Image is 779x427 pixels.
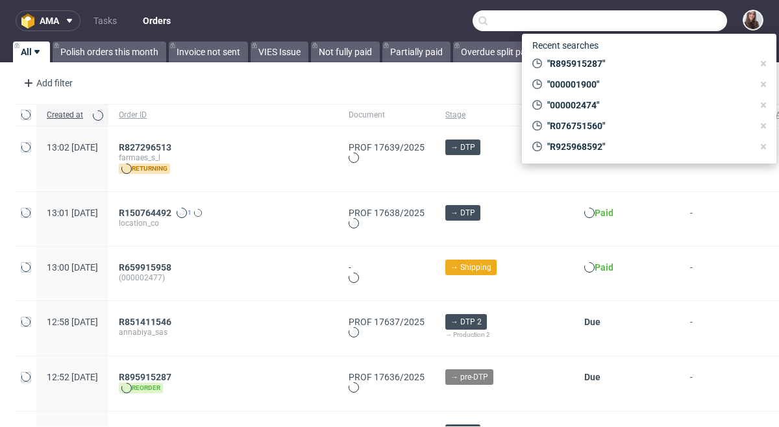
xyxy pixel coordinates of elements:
a: Orders [135,10,179,31]
span: - [690,262,754,285]
span: "000001900" [542,78,753,91]
a: PROF 17636/2025 [349,372,425,382]
span: → DTP [451,141,475,153]
a: R827296513 [119,142,174,152]
span: (000002477) [119,273,328,283]
span: returning [119,164,170,174]
span: → pre-DTP [451,371,488,383]
span: Due [584,317,600,327]
a: Partially paid [382,42,451,62]
a: 1 [174,208,192,218]
span: Paid [595,262,613,273]
a: Invoice not sent [169,42,248,62]
span: Recent searches [527,35,604,56]
span: Created at [47,110,88,121]
a: Tasks [86,10,125,31]
span: Document [349,110,425,121]
span: → DTP [451,207,475,219]
span: 13:02 [DATE] [47,142,98,152]
a: Overdue split payments [453,42,563,62]
span: R895915287 [119,372,171,382]
button: ama [16,10,80,31]
span: R659915958 [119,262,171,273]
span: "000002474" [542,99,753,112]
a: R851411546 [119,317,174,327]
a: All [13,42,50,62]
span: "R895915287" [542,57,753,70]
span: R851411546 [119,317,171,327]
div: Add filter [18,73,75,93]
span: Paid [595,208,613,218]
span: Stage [445,110,563,121]
span: - [690,372,754,395]
span: R827296513 [119,142,171,152]
img: logo [21,14,40,29]
span: → Shipping [451,262,491,273]
span: farmaes_s_l [119,152,328,163]
span: 13:01 [DATE] [47,208,98,218]
a: PROF 17638/2025 [349,208,425,218]
a: R150764492 [119,208,174,218]
span: - [690,317,754,340]
span: R150764492 [119,208,171,218]
span: 12:58 [DATE] [47,317,98,327]
div: → Production 2 [445,330,563,340]
span: reorder [119,383,163,393]
div: - [349,262,425,285]
a: R895915287 [119,372,174,382]
a: VIES Issue [251,42,308,62]
span: annabiya_sas [119,327,328,337]
span: location_co [119,218,328,228]
span: "R925968592" [542,140,753,153]
a: R659915958 [119,262,174,273]
span: Order ID [119,110,328,121]
span: "R076751560" [542,119,753,132]
span: → DTP 2 [451,316,482,328]
a: Polish orders this month [53,42,166,62]
span: 1 [188,208,192,218]
a: PROF 17637/2025 [349,317,425,327]
span: Due [584,372,600,382]
span: ama [40,16,59,25]
a: PROF 17639/2025 [349,142,425,152]
span: - [690,208,754,230]
span: 12:52 [DATE] [47,372,98,382]
span: 13:00 [DATE] [47,262,98,273]
a: Not fully paid [311,42,380,62]
img: Sandra Beśka [744,11,762,29]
